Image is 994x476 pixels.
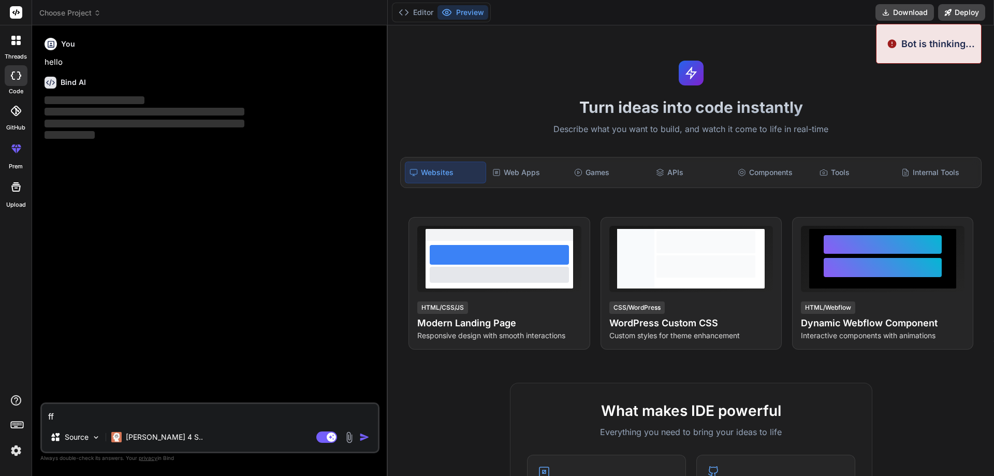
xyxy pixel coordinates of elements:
span: ‌ [45,131,95,139]
div: APIs [652,162,732,183]
div: CSS/WordPress [609,301,665,314]
button: Editor [394,5,437,20]
span: privacy [139,455,157,461]
h2: What makes IDE powerful [527,400,855,422]
button: Deploy [938,4,985,21]
div: Web Apps [488,162,568,183]
div: Tools [815,162,895,183]
button: Preview [437,5,488,20]
p: Responsive design with smooth interactions [417,330,581,341]
p: Everything you need to bring your ideas to life [527,426,855,438]
div: HTML/Webflow [801,301,855,314]
p: hello [45,56,377,68]
textarea: ff [42,404,378,423]
h4: Dynamic Webflow Component [801,316,964,330]
img: Pick Models [92,433,100,442]
p: Always double-check its answers. Your in Bind [40,453,379,463]
span: ‌ [45,108,244,116]
img: alert [887,37,897,51]
p: Custom styles for theme enhancement [609,330,773,341]
span: ‌ [45,96,144,104]
label: threads [5,52,27,61]
label: GitHub [6,123,25,132]
p: Interactive components with animations [801,330,964,341]
img: settings [7,442,25,459]
h6: You [61,39,75,49]
div: Websites [405,162,486,183]
h6: Bind AI [61,77,86,88]
div: Games [570,162,650,183]
img: icon [359,432,370,442]
p: Describe what you want to build, and watch it come to life in real-time [394,123,988,136]
div: Internal Tools [897,162,977,183]
div: Components [734,162,813,183]
h4: Modern Landing Page [417,316,581,330]
img: Claude 4 Sonnet [111,432,122,442]
h4: WordPress Custom CSS [609,316,773,330]
div: HTML/CSS/JS [417,301,468,314]
label: Upload [6,200,26,209]
p: Bot is thinking... [901,37,975,51]
span: ‌ [45,120,244,127]
h1: Turn ideas into code instantly [394,98,988,117]
button: Download [875,4,934,21]
p: [PERSON_NAME] 4 S.. [126,432,203,442]
label: prem [9,162,23,171]
p: Source [65,432,89,442]
label: code [9,87,23,96]
img: attachment [343,431,355,443]
span: Choose Project [39,8,101,18]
